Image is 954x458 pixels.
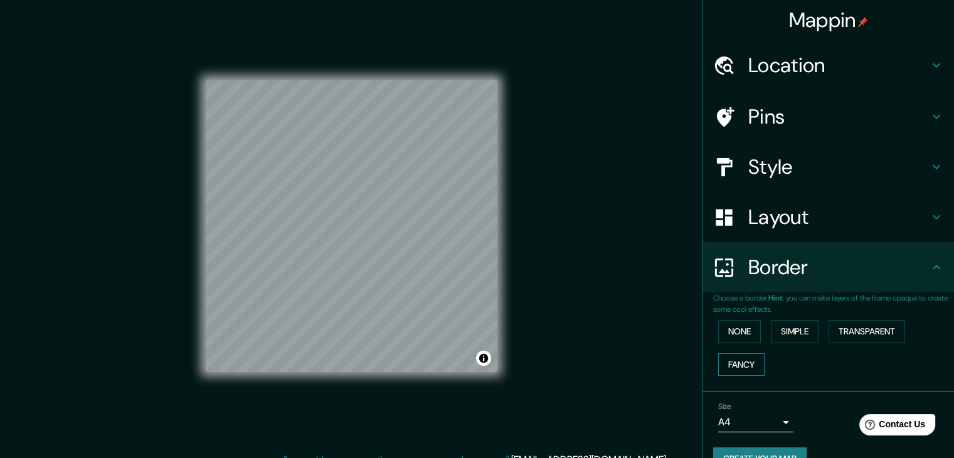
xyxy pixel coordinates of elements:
div: Style [703,142,954,192]
div: A4 [718,412,793,432]
h4: Border [748,255,929,280]
h4: Mappin [789,8,869,33]
div: Layout [703,192,954,242]
iframe: Help widget launcher [842,409,940,444]
img: pin-icon.png [858,17,868,27]
h4: Style [748,154,929,179]
button: None [718,320,761,343]
button: Fancy [718,353,765,376]
button: Toggle attribution [476,351,491,366]
canvas: Map [206,80,497,372]
b: Hint [768,293,783,303]
div: Location [703,40,954,90]
button: Transparent [829,320,905,343]
h4: Pins [748,104,929,129]
h4: Location [748,53,929,78]
div: Border [703,242,954,292]
p: Choose a border. : you can make layers of the frame opaque to create some cool effects. [713,292,954,315]
h4: Layout [748,205,929,230]
div: Pins [703,92,954,142]
label: Size [718,402,731,412]
button: Simple [771,320,819,343]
